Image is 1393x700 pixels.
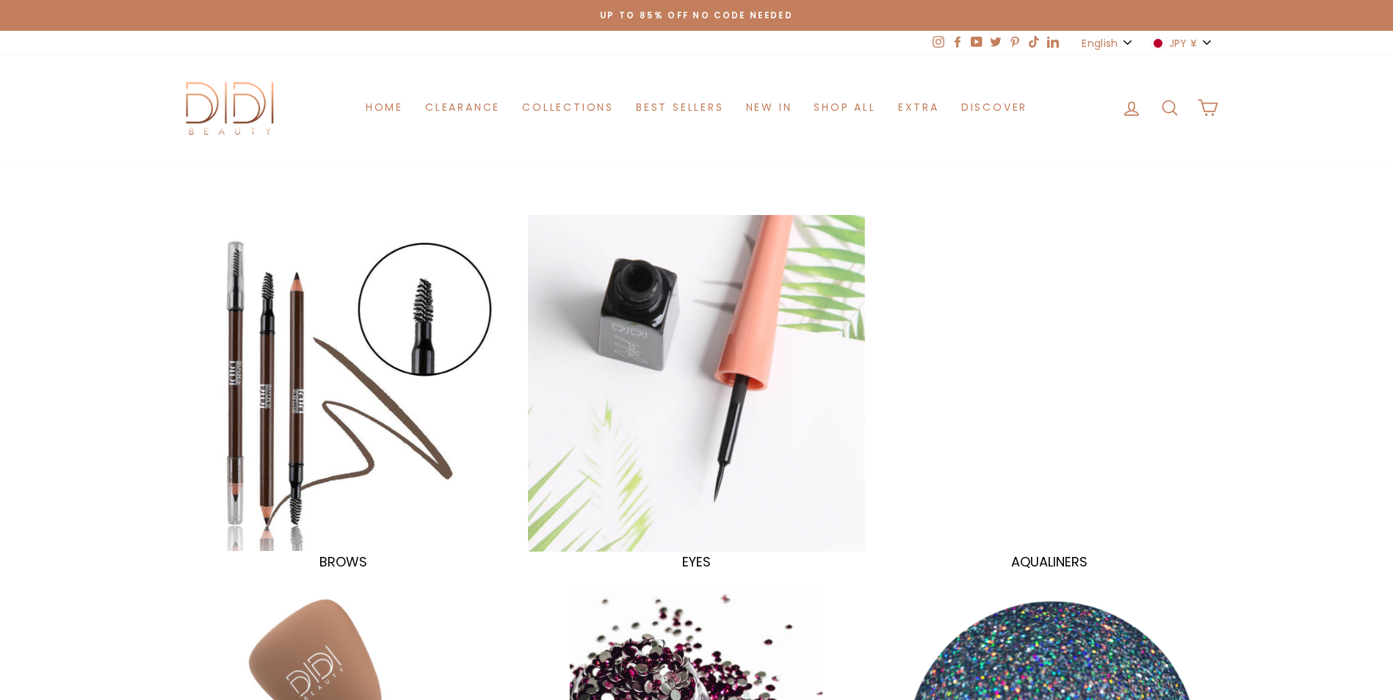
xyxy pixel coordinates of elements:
[319,553,367,571] span: BROWS
[176,77,286,138] img: Didi Beauty Co.
[355,94,414,121] a: Home
[355,94,1038,121] ul: Primary
[682,553,711,571] span: EYES
[881,215,1218,569] a: AQUALINERS
[803,94,886,121] a: Shop All
[176,215,513,569] a: BROWS
[528,215,865,569] a: EYES
[1077,31,1138,55] button: English
[887,94,950,121] a: Extra
[1146,31,1218,55] button: JPY ¥
[600,10,793,21] span: Up to 85% off NO CODE NEEDED
[735,94,803,121] a: New in
[1082,35,1118,51] span: English
[1169,35,1198,51] span: JPY ¥
[414,94,511,121] a: Clearance
[950,94,1038,121] a: Discover
[1011,553,1088,571] span: AQUALINERS
[511,94,625,121] a: Collections
[625,94,735,121] a: Best Sellers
